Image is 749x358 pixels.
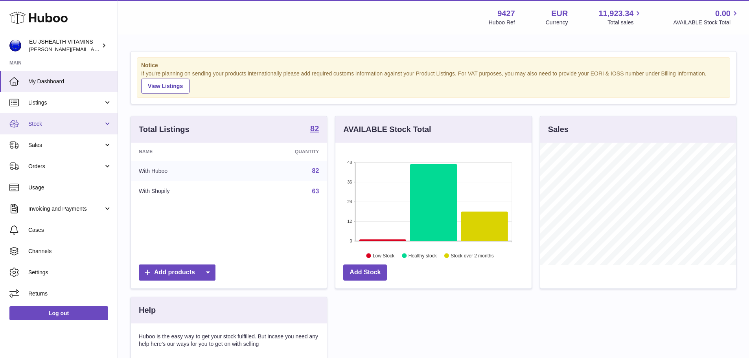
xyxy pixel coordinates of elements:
a: Add Stock [343,264,387,281]
text: 12 [348,219,352,224]
h3: Sales [548,124,569,135]
text: Healthy stock [409,253,437,258]
span: [PERSON_NAME][EMAIL_ADDRESS][DOMAIN_NAME] [29,46,158,52]
th: Quantity [237,143,327,161]
span: Sales [28,141,103,149]
a: Log out [9,306,108,320]
a: 82 [310,125,319,134]
td: With Shopify [131,181,237,202]
strong: 9427 [497,8,515,19]
text: 48 [348,160,352,165]
div: EU JSHEALTH VITAMINS [29,38,100,53]
a: 0.00 AVAILABLE Stock Total [673,8,740,26]
text: 24 [348,199,352,204]
a: View Listings [141,79,190,94]
strong: Notice [141,62,726,69]
span: Usage [28,184,112,191]
a: 63 [312,188,319,195]
span: 11,923.34 [598,8,633,19]
span: Invoicing and Payments [28,205,103,213]
span: 0.00 [715,8,731,19]
text: Low Stock [373,253,395,258]
span: Orders [28,163,103,170]
text: Stock over 2 months [451,253,494,258]
a: 11,923.34 Total sales [598,8,642,26]
div: If you're planning on sending your products internationally please add required customs informati... [141,70,726,94]
h3: Total Listings [139,124,190,135]
text: 0 [350,239,352,243]
span: Channels [28,248,112,255]
span: Returns [28,290,112,297]
span: My Dashboard [28,78,112,85]
strong: 82 [310,125,319,132]
a: 82 [312,167,319,174]
span: AVAILABLE Stock Total [673,19,740,26]
p: Huboo is the easy way to get your stock fulfilled. But incase you need any help here's our ways f... [139,333,319,348]
span: Listings [28,99,103,106]
h3: Help [139,305,156,316]
div: Huboo Ref [489,19,515,26]
td: With Huboo [131,161,237,181]
span: Total sales [607,19,642,26]
h3: AVAILABLE Stock Total [343,124,431,135]
img: laura@jessicasepel.com [9,40,21,51]
text: 36 [348,180,352,184]
a: Add products [139,264,215,281]
div: Currency [546,19,568,26]
span: Cases [28,226,112,234]
span: Stock [28,120,103,128]
span: Settings [28,269,112,276]
th: Name [131,143,237,161]
strong: EUR [551,8,568,19]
